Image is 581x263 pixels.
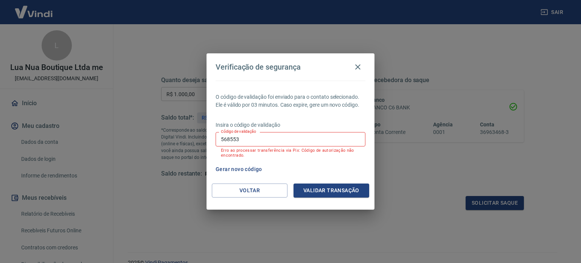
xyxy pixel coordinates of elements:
p: Erro ao processar transferência via Pix: Código de autorização não encontrado. [221,148,360,158]
label: Código de validação [221,129,256,134]
p: O código de validação foi enviado para o contato selecionado. Ele é válido por 03 minutos. Caso e... [216,93,365,109]
button: Voltar [212,184,287,198]
button: Gerar novo código [213,162,265,176]
h4: Verificação de segurança [216,62,301,72]
p: Insira o código de validação [216,121,365,129]
button: Validar transação [294,184,369,198]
